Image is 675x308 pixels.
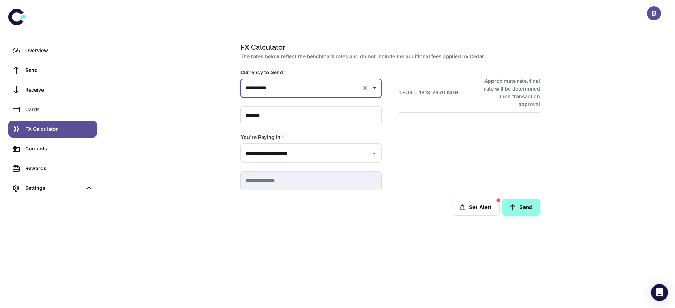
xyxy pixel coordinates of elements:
a: FX Calculator [8,121,97,138]
div: Send [25,66,93,74]
div: Overview [25,47,93,54]
button: Open [369,148,379,158]
button: Open [369,83,379,93]
div: Rewards [25,165,93,172]
button: B [647,6,661,20]
div: Receive [25,86,93,94]
a: Receive [8,81,97,98]
div: Contacts [25,145,93,153]
div: Settings [25,184,82,192]
button: Clear [360,83,370,93]
a: Contacts [8,140,97,157]
a: Overview [8,42,97,59]
label: You're Paying In [240,134,284,141]
div: Cards [25,106,93,113]
h6: Approximate rate, final rate will be determined upon transaction approval [476,77,540,108]
div: Open Intercom Messenger [651,284,668,301]
a: Rewards [8,160,97,177]
a: Send [8,62,97,79]
div: Settings [8,180,97,196]
a: Send [502,199,540,216]
button: Set Alert [452,199,500,216]
a: Cards [8,101,97,118]
div: FX Calculator [25,125,93,133]
h1: FX Calculator [240,42,537,53]
h6: 1 EUR = 1813.7970 NGN [399,89,458,97]
label: Currency to Send [240,69,287,76]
